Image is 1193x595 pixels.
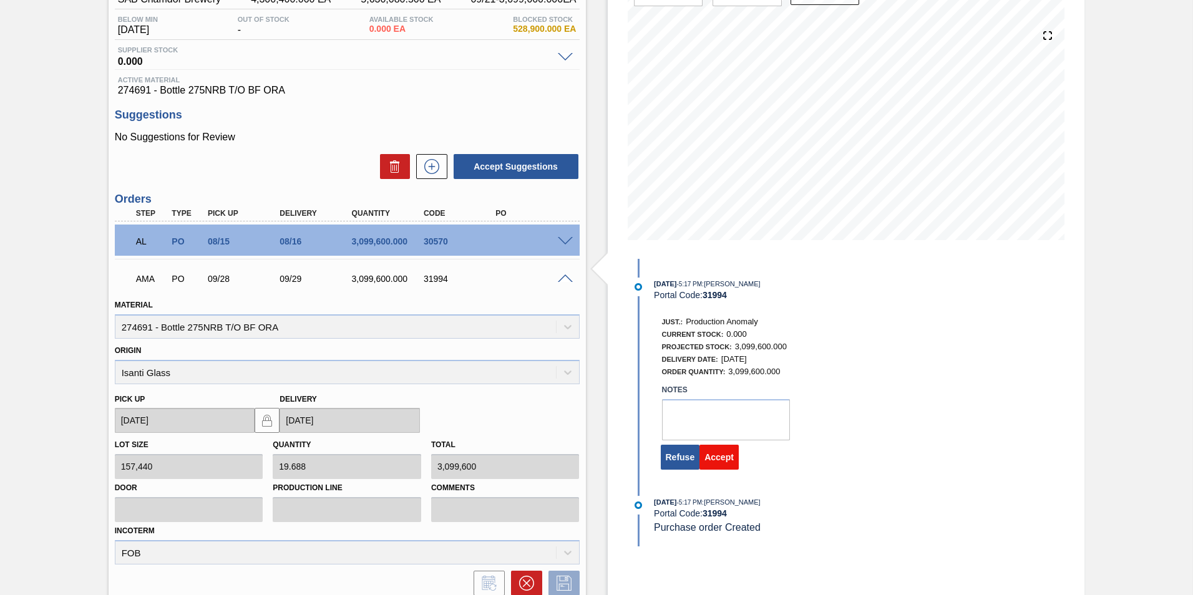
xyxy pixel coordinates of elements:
[635,283,642,291] img: atual
[118,16,158,23] span: Below Min
[115,346,142,355] label: Origin
[654,522,761,533] span: Purchase order Created
[168,209,206,218] div: Type
[635,501,642,509] img: atual
[115,479,263,497] label: Door
[205,274,285,284] div: 09/28/2025
[115,193,580,206] h3: Orders
[662,318,683,326] span: Just.:
[654,280,676,288] span: [DATE]
[492,209,573,218] div: PO
[260,413,275,428] img: locked
[205,236,285,246] div: 08/15/2025
[662,331,724,338] span: Current Stock:
[662,368,726,375] span: Order Quantity:
[136,274,167,284] p: AMA
[662,381,790,399] label: Notes
[421,236,501,246] div: 30570
[349,274,429,284] div: 3,099,600.000
[349,209,429,218] div: Quantity
[702,498,761,506] span: : [PERSON_NAME]
[115,526,155,535] label: Incoterm
[238,16,290,23] span: Out Of Stock
[168,274,206,284] div: Purchase order
[276,274,357,284] div: 09/29/2025
[115,395,145,404] label: Pick up
[686,317,758,326] span: Production Anomaly
[728,367,780,376] span: 3,099,600.000
[703,290,727,300] strong: 31994
[205,209,285,218] div: Pick up
[276,236,357,246] div: 08/16/2025
[118,54,552,66] span: 0.000
[703,508,727,518] strong: 31994
[273,479,421,497] label: Production Line
[421,274,501,284] div: 31994
[115,301,153,309] label: Material
[280,408,420,433] input: mm/dd/yyyy
[133,209,170,218] div: Step
[374,154,410,179] div: Delete Suggestions
[349,236,429,246] div: 3,099,600.000
[654,290,950,300] div: Portal Code:
[431,440,455,449] label: Total
[661,445,700,470] button: Refuse
[118,85,577,96] span: 274691 - Bottle 275NRB T/O BF ORA
[410,154,447,179] div: New suggestion
[702,280,761,288] span: : [PERSON_NAME]
[133,228,170,255] div: Awaiting Load Composition
[431,479,580,497] label: Comments
[369,16,434,23] span: Available Stock
[662,343,732,351] span: Projected Stock:
[513,16,576,23] span: Blocked Stock
[118,46,552,54] span: Supplier Stock
[654,498,676,506] span: [DATE]
[447,153,580,180] div: Accept Suggestions
[115,132,580,143] p: No Suggestions for Review
[168,236,206,246] div: Purchase order
[662,356,718,363] span: Delivery Date:
[721,354,747,364] span: [DATE]
[255,408,280,433] button: locked
[677,499,703,506] span: - 5:17 PM
[677,281,703,288] span: - 5:17 PM
[726,329,747,339] span: 0.000
[115,109,580,122] h3: Suggestions
[421,209,501,218] div: Code
[513,24,576,34] span: 528,900.000 EA
[133,265,170,293] div: Awaiting Manager Approval
[136,236,167,246] p: AL
[454,154,578,179] button: Accept Suggestions
[273,440,311,449] label: Quantity
[276,209,357,218] div: Delivery
[735,342,787,351] span: 3,099,600.000
[369,24,434,34] span: 0.000 EA
[118,76,577,84] span: Active Material
[118,24,158,36] span: [DATE]
[280,395,317,404] label: Delivery
[115,408,255,433] input: mm/dd/yyyy
[654,508,950,518] div: Portal Code:
[235,16,293,36] div: -
[115,440,149,449] label: Lot size
[699,445,739,470] button: Accept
